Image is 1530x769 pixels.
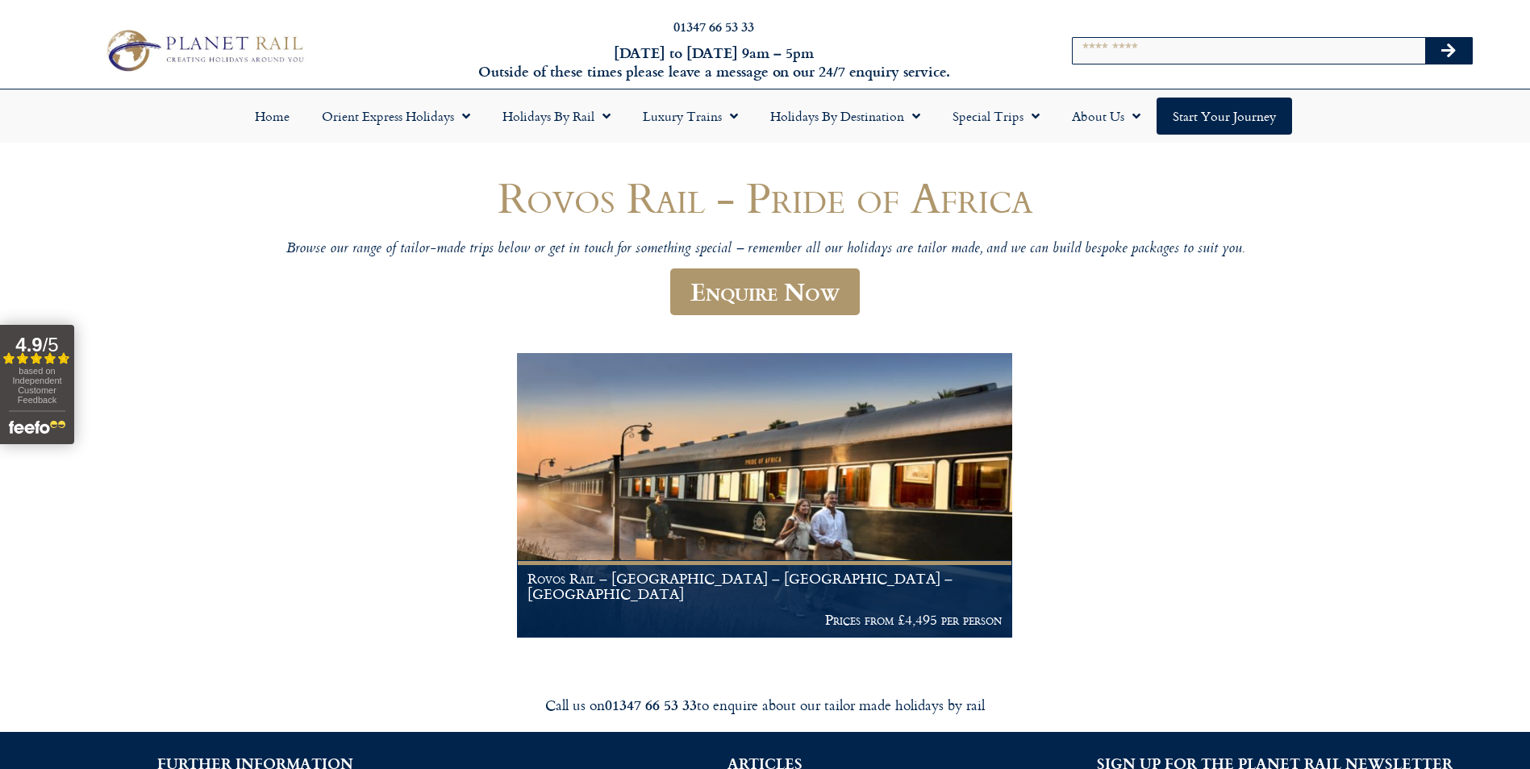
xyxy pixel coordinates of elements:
[306,98,486,135] a: Orient Express Holidays
[98,25,309,77] img: Planet Rail Train Holidays Logo
[486,98,627,135] a: Holidays by Rail
[936,98,1056,135] a: Special Trips
[517,353,1014,638] a: Rovos Rail – [GEOGRAPHIC_DATA] – [GEOGRAPHIC_DATA] – [GEOGRAPHIC_DATA] Prices from £4,495 per person
[527,571,1002,602] h1: Rovos Rail – [GEOGRAPHIC_DATA] – [GEOGRAPHIC_DATA] – [GEOGRAPHIC_DATA]
[673,17,754,35] a: 01347 66 53 33
[627,98,754,135] a: Luxury Trains
[527,612,1002,628] p: Prices from £4,495 per person
[281,240,1249,259] p: Browse our range of tailor-made trips below or get in touch for something special – remember all ...
[670,268,860,316] a: Enquire Now
[754,98,936,135] a: Holidays by Destination
[239,98,306,135] a: Home
[8,98,1522,135] nav: Menu
[314,696,1217,714] div: Call us on to enquire about our tailor made holidays by rail
[412,44,1016,81] h6: [DATE] to [DATE] 9am – 5pm Outside of these times please leave a message on our 24/7 enquiry serv...
[281,173,1249,221] h1: Rovos Rail - Pride of Africa
[517,353,1013,638] img: Pride Of Africa Train Holiday
[1157,98,1292,135] a: Start your Journey
[605,694,697,715] strong: 01347 66 53 33
[1056,98,1157,135] a: About Us
[1425,38,1472,64] button: Search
